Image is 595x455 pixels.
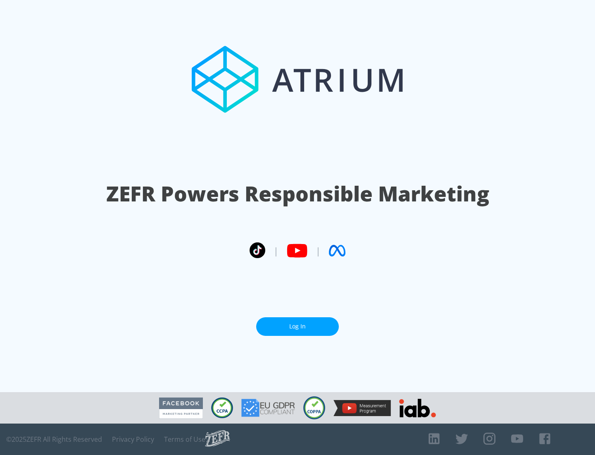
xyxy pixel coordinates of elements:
span: © 2025 ZEFR All Rights Reserved [6,435,102,443]
a: Log In [256,317,339,336]
img: IAB [399,399,436,417]
img: COPPA Compliant [303,396,325,419]
span: | [316,244,321,257]
img: YouTube Measurement Program [333,400,391,416]
img: GDPR Compliant [241,399,295,417]
img: CCPA Compliant [211,398,233,418]
img: Facebook Marketing Partner [159,398,203,419]
h1: ZEFR Powers Responsible Marketing [106,180,489,208]
a: Terms of Use [164,435,205,443]
span: | [274,244,278,257]
a: Privacy Policy [112,435,154,443]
